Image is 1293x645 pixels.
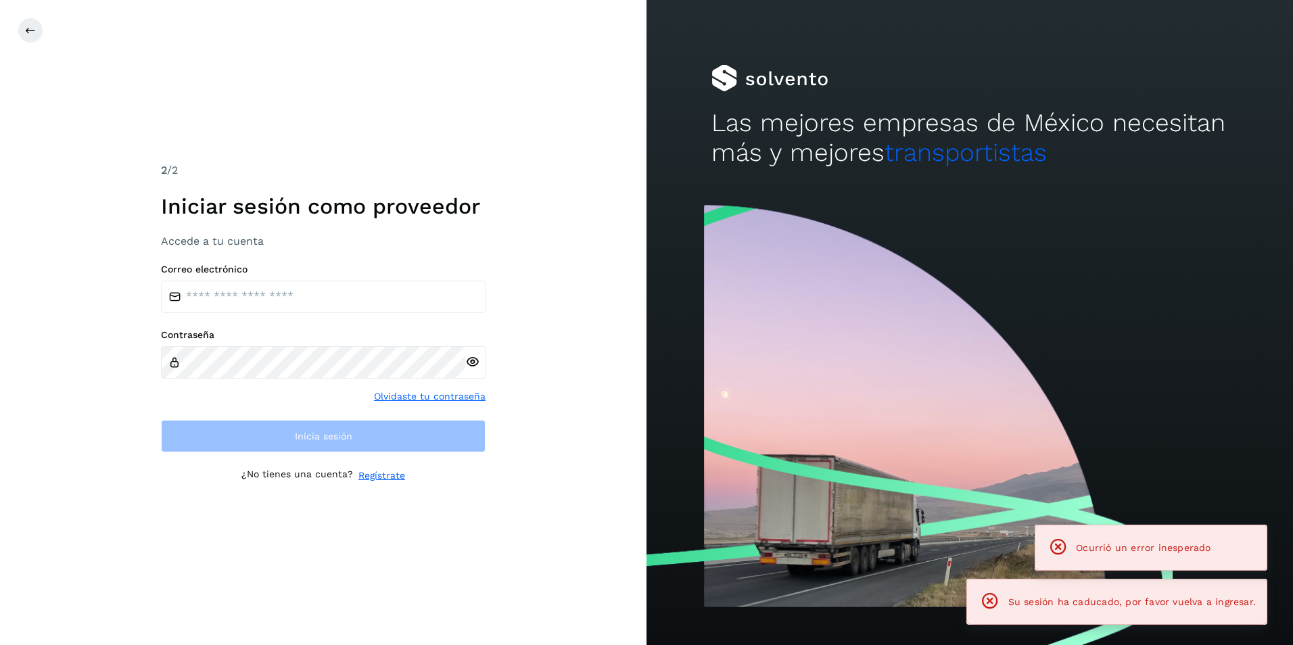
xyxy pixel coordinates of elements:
[1008,596,1256,607] span: Su sesión ha caducado, por favor vuelva a ingresar.
[295,431,352,441] span: Inicia sesión
[161,162,486,178] div: /2
[241,469,353,483] p: ¿No tienes una cuenta?
[374,389,486,404] a: Olvidaste tu contraseña
[161,193,486,219] h1: Iniciar sesión como proveedor
[1076,542,1210,553] span: Ocurrió un error inesperado
[161,420,486,452] button: Inicia sesión
[161,329,486,341] label: Contraseña
[885,138,1047,167] span: transportistas
[161,264,486,275] label: Correo electrónico
[161,164,167,176] span: 2
[161,235,486,247] h3: Accede a tu cuenta
[711,108,1229,168] h2: Las mejores empresas de México necesitan más y mejores
[358,469,405,483] a: Regístrate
